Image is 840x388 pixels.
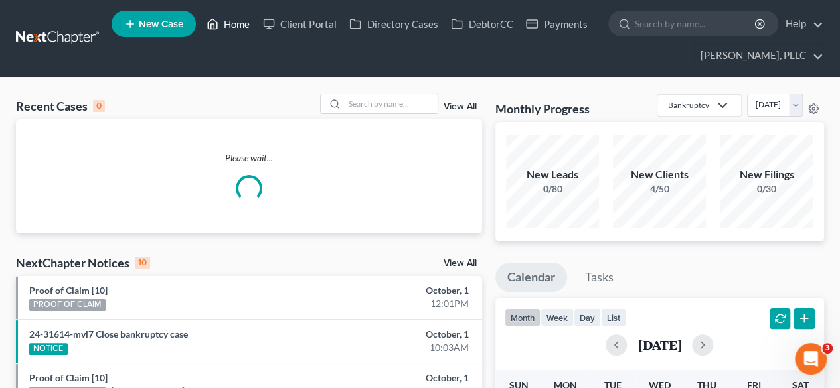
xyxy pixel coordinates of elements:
div: Recent Cases [16,98,105,114]
h3: Monthly Progress [495,101,590,117]
p: Please wait... [16,151,482,164]
div: 12:01PM [331,297,468,310]
a: View All [444,259,477,268]
button: month [505,308,541,326]
div: New Leads [506,167,599,182]
h2: [DATE] [637,338,681,352]
a: Calendar [495,263,567,292]
a: Directory Cases [343,12,444,36]
div: NextChapter Notices [16,255,150,271]
div: 0/80 [506,182,599,196]
div: October, 1 [331,371,468,385]
input: Search by name... [635,11,756,36]
a: View All [444,102,477,111]
div: 0/30 [720,182,813,196]
div: Bankruptcy [668,99,709,111]
div: 10 [135,257,150,269]
div: 4/50 [613,182,706,196]
span: 3 [822,343,833,354]
a: 24-31614-mvl7 Close bankruptcy case [29,328,188,340]
button: list [601,308,626,326]
iframe: Intercom live chat [795,343,827,375]
button: week [541,308,574,326]
a: Payments [519,12,594,36]
div: 10:03AM [331,341,468,354]
a: Tasks [573,263,626,292]
input: Search by name... [345,94,438,113]
div: NOTICE [29,343,68,355]
a: Help [779,12,823,36]
a: Client Portal [256,12,343,36]
div: New Filings [720,167,813,182]
div: 0 [93,100,105,112]
a: DebtorCC [444,12,519,36]
a: Home [200,12,256,36]
button: day [574,308,601,326]
div: New Clients [613,167,706,182]
a: Proof of Claim [10] [29,285,108,296]
div: October, 1 [331,284,468,297]
div: PROOF OF CLAIM [29,299,106,311]
span: New Case [139,19,183,29]
a: Proof of Claim [10] [29,372,108,383]
a: [PERSON_NAME], PLLC [694,44,823,68]
div: October, 1 [331,328,468,341]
